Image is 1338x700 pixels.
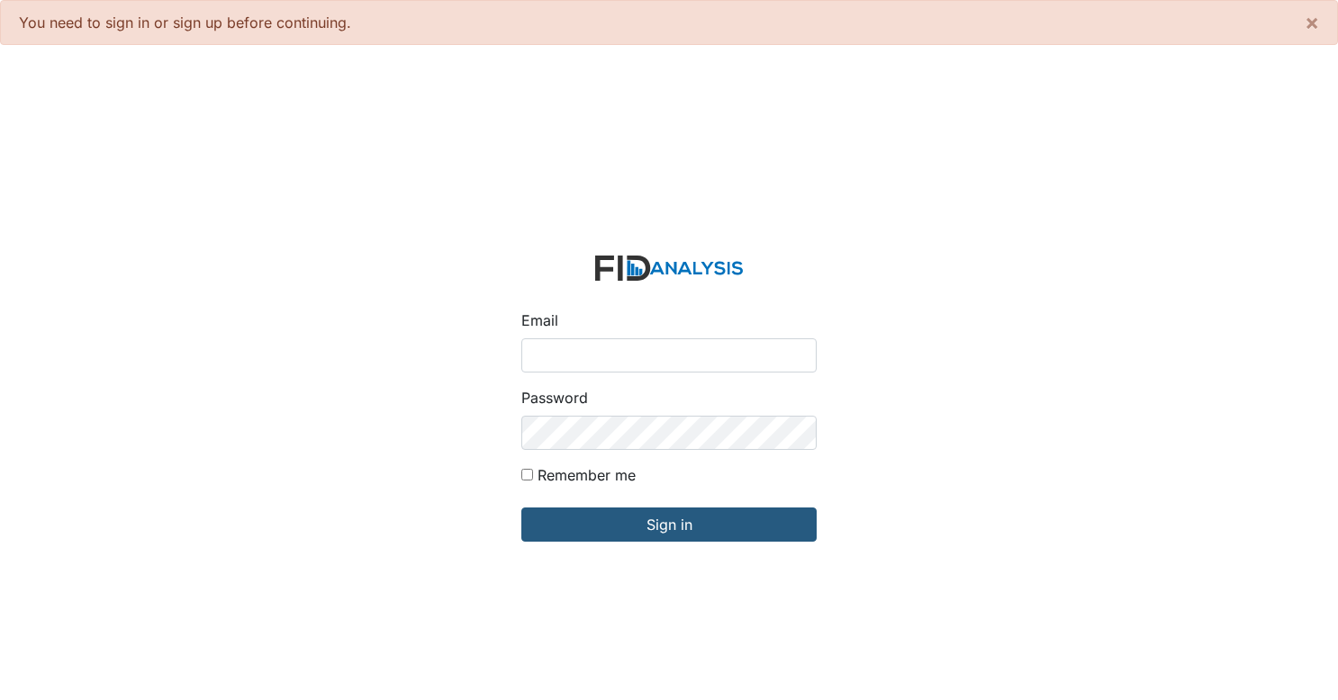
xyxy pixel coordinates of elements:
[538,464,636,486] label: Remember me
[1287,1,1337,44] button: ×
[595,256,743,282] img: logo-2fc8c6e3336f68795322cb6e9a2b9007179b544421de10c17bdaae8622450297.svg
[521,507,817,542] input: Sign in
[521,387,588,408] label: Password
[521,310,558,331] label: Email
[1305,9,1319,35] span: ×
